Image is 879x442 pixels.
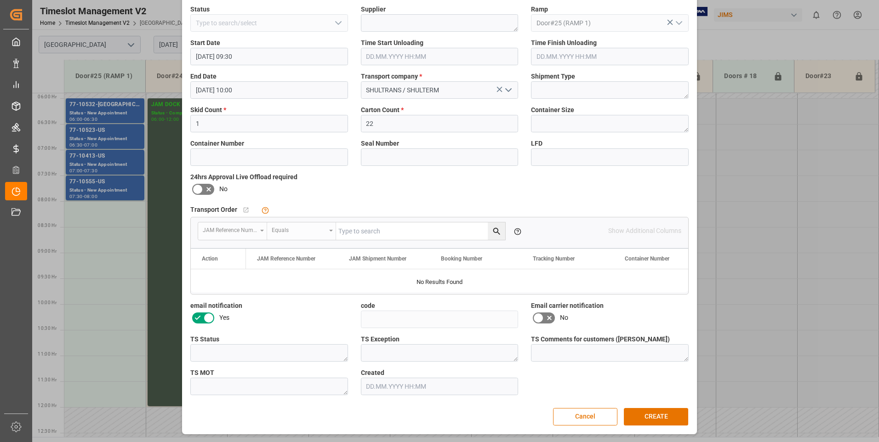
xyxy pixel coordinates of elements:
button: open menu [198,222,267,240]
span: TS MOT [190,368,214,378]
div: Equals [272,224,326,234]
span: No [219,184,228,194]
input: DD.MM.YYYY HH:MM [190,48,348,65]
span: No [560,313,568,323]
span: Time Finish Unloading [531,38,597,48]
span: Container Number [625,255,669,262]
div: JAM Reference Number [203,224,257,234]
span: Shipment Type [531,72,575,81]
span: Seal Number [361,139,399,148]
span: Ramp [531,5,548,14]
input: Type to search/select [531,14,689,32]
span: Created [361,368,384,378]
span: Booking Number [441,255,482,262]
span: Email carrier notification [531,301,604,311]
span: LFD [531,139,542,148]
button: open menu [501,83,515,97]
span: Start Date [190,38,220,48]
span: Container Size [531,105,574,115]
button: open menu [267,222,336,240]
span: TS Exception [361,334,400,344]
span: JAM Reference Number [257,255,315,262]
input: DD.MM.YYYY HH:MM [361,378,519,395]
span: TS Comments for customers ([PERSON_NAME]) [531,334,670,344]
span: Tracking Number [533,255,575,262]
span: End Date [190,72,217,81]
span: TS Status [190,334,219,344]
span: Carton Count [361,105,404,115]
input: DD.MM.YYYY HH:MM [531,48,689,65]
span: Supplier [361,5,386,14]
button: open menu [671,16,685,30]
span: Time Start Unloading [361,38,423,48]
span: Transport Order [190,205,237,215]
span: Container Number [190,139,244,148]
span: 24hrs Approval Live Offload required [190,172,297,182]
button: Cancel [553,408,617,425]
input: Type to search/select [190,14,348,32]
span: Skid Count [190,105,226,115]
span: Transport company [361,72,422,81]
span: email notification [190,301,242,311]
button: search button [488,222,505,240]
button: CREATE [624,408,688,425]
input: DD.MM.YYYY HH:MM [190,81,348,99]
span: code [361,301,375,311]
div: Action [202,255,218,262]
input: Type to search [336,222,505,240]
span: Yes [219,313,229,323]
button: open menu [331,16,344,30]
span: Status [190,5,210,14]
input: DD.MM.YYYY HH:MM [361,48,519,65]
span: JAM Shipment Number [349,255,406,262]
